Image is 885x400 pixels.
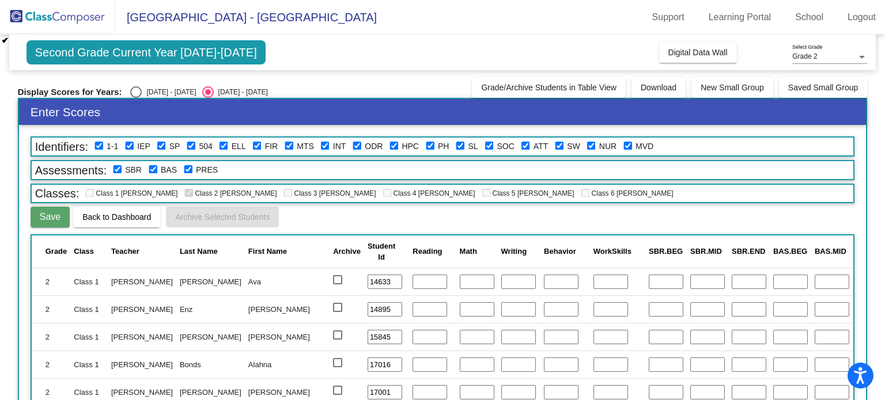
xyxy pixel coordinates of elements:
td: [PERSON_NAME] [108,268,176,295]
span: Back to Dashboard [82,212,151,222]
div: Student Id [368,241,406,263]
div: Writing [501,246,527,257]
span: Save [40,212,60,222]
label: Family Interpreter Required [265,140,278,153]
label: Heavy Parent Communication [402,140,419,153]
label: Social Worker [567,140,580,153]
span: BAS.BEG [773,247,807,256]
div: First Name [248,246,326,257]
span: Display Scores for Years: [18,87,122,97]
span: Grade 2 [792,52,817,60]
th: Grade [32,235,71,268]
div: Reading [413,246,442,257]
label: Academic Intervention Service Provider(s) [333,140,346,153]
td: 2 [32,295,71,323]
div: Teacher [111,246,139,257]
h3: Enter Scores [19,99,867,125]
td: [PERSON_NAME] [176,323,245,351]
label: PRESS 1-6 [196,164,218,176]
label: Pattern of Discipline Referrals [365,140,383,153]
span: Class 6 [PERSON_NAME] [581,189,674,197]
span: Download [641,83,676,92]
span: Class 4 [PERSON_NAME] [383,189,475,197]
span: [GEOGRAPHIC_DATA] - [GEOGRAPHIC_DATA] [115,8,377,26]
td: Class 1 [70,323,108,351]
span: SBR.MID [690,247,722,256]
div: Class [74,246,104,257]
span: Grade/Archive Students in Table View [481,83,617,92]
button: Digital Data Wall [659,42,737,63]
div: [DATE] - [DATE] [214,87,268,97]
a: Learning Portal [699,8,781,26]
label: Phonics Concern [438,140,449,153]
td: Alahna [245,351,330,378]
div: Behavior [544,246,576,257]
div: Math [460,246,494,257]
div: Last Name [180,246,218,257]
span: SBR.END [732,247,766,256]
div: [DATE] - [DATE] [142,87,196,97]
td: 2 [32,351,71,378]
div: Math [460,246,477,257]
span: Archive [333,247,361,256]
label: Student of Color [497,140,515,153]
span: Second Grade Current Year [DATE]-[DATE] [27,40,266,64]
td: [PERSON_NAME] [245,323,330,351]
td: Class 1 [70,295,108,323]
span: Archive Selected Students [175,212,270,222]
div: WorkSkills [593,246,631,257]
span: Saved Small Group [788,83,858,92]
label: One on one Paraprofessional [107,140,118,153]
div: WorkSkills [593,246,642,257]
td: Class 1 [70,351,108,378]
a: Logout [838,8,885,26]
button: Download [631,77,686,98]
td: 2 [32,268,71,295]
td: [PERSON_NAME] [108,351,176,378]
button: New Small Group [691,77,773,98]
button: Archive Selected Students [166,207,279,227]
td: 2 [32,323,71,351]
label: 504 Plan [199,140,212,153]
td: Ava [245,268,330,295]
div: Last Name [180,246,241,257]
span: Class 3 [PERSON_NAME] [283,189,376,197]
a: School [786,8,833,26]
div: Behavior [544,246,587,257]
label: 2 or more attendance letters [534,140,548,153]
span: Class 1 [PERSON_NAME] [85,189,177,197]
label: IEP with speech only services [169,140,180,153]
span: Digital Data Wall [668,48,728,57]
label: Benchmark Assessment System [161,164,177,176]
span: Class 5 [PERSON_NAME] [482,189,574,197]
span: SBR.BEG [649,247,683,256]
label: English Language Learner [232,140,246,153]
button: Saved Small Group [779,77,867,98]
label: School-linked Therapist Scheduled [468,140,478,153]
span: Class 2 [PERSON_NAME] [184,189,277,197]
label: Individualized Education Plan [137,140,150,153]
span: Assessments: [32,162,110,178]
label: Homeroom MTSS intervention [297,140,314,153]
div: Class [74,246,94,257]
label: Student is enrolled in MVED program [636,140,653,153]
button: Back to Dashboard [73,207,160,227]
span: Classes: [32,185,83,201]
button: Save [31,207,70,227]
label: mySAEBRS [125,164,142,176]
mat-radio-group: Select an option [130,86,267,98]
td: [PERSON_NAME] [108,323,176,351]
div: Writing [501,246,538,257]
div: Reading [413,246,452,257]
td: [PERSON_NAME] [176,268,245,295]
div: First Name [248,246,287,257]
span: Identifiers: [32,139,92,155]
button: Grade/Archive Students in Table View [472,77,626,98]
td: Class 1 [70,268,108,295]
td: [PERSON_NAME] [108,295,176,323]
label: Frequent Health Office Contact [599,140,617,153]
div: Teacher [111,246,173,257]
td: [PERSON_NAME] [245,295,330,323]
span: BAS.MID [815,247,846,256]
a: Support [643,8,694,26]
